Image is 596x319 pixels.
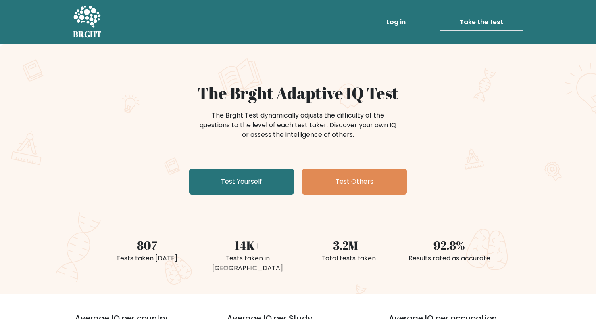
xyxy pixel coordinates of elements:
div: 14K+ [202,237,293,254]
div: 92.8% [404,237,495,254]
h1: The Brght Adaptive IQ Test [101,83,495,103]
div: The Brght Test dynamically adjusts the difficulty of the questions to the level of each test take... [197,111,399,140]
div: Tests taken [DATE] [101,254,192,263]
div: 807 [101,237,192,254]
a: Test Others [302,169,407,195]
a: BRGHT [73,3,102,41]
a: Take the test [440,14,523,31]
div: 3.2M+ [303,237,394,254]
div: Total tests taken [303,254,394,263]
div: Tests taken in [GEOGRAPHIC_DATA] [202,254,293,273]
a: Log in [383,14,409,30]
a: Test Yourself [189,169,294,195]
div: Results rated as accurate [404,254,495,263]
h5: BRGHT [73,29,102,39]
